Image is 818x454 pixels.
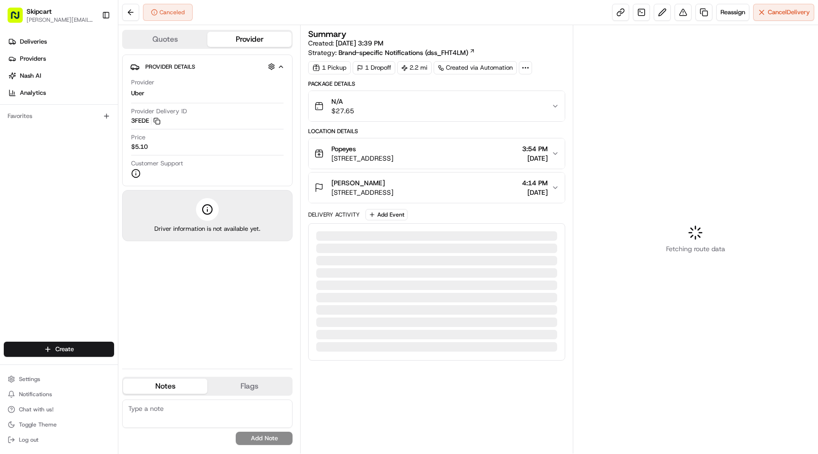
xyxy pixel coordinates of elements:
[19,421,57,428] span: Toggle Theme
[4,388,114,401] button: Notifications
[131,133,145,142] span: Price
[123,32,207,47] button: Quotes
[522,178,548,188] span: 4:14 PM
[131,143,148,151] span: $5.10
[331,178,385,188] span: [PERSON_NAME]
[4,109,114,124] div: Favorites
[522,188,548,197] span: [DATE]
[353,61,395,74] div: 1 Dropoff
[522,144,548,154] span: 3:54 PM
[19,375,40,383] span: Settings
[27,7,52,16] button: Skipcart
[55,345,74,354] span: Create
[131,107,187,116] span: Provider Delivery ID
[338,48,475,57] a: Brand-specific Notifications (dss_FHT4LM)
[131,117,160,125] button: 3FEDE
[720,8,745,17] span: Reassign
[19,406,53,413] span: Chat with us!
[143,4,193,21] button: Canceled
[4,51,118,66] a: Providers
[716,4,749,21] button: Reassign
[434,61,517,74] a: Created via Automation
[207,32,292,47] button: Provider
[522,154,548,163] span: [DATE]
[308,127,565,135] div: Location Details
[309,173,564,203] button: [PERSON_NAME][STREET_ADDRESS]4:14 PM[DATE]
[331,106,354,116] span: $27.65
[20,54,46,63] span: Providers
[331,188,393,197] span: [STREET_ADDRESS]
[145,63,195,71] span: Provider Details
[4,403,114,416] button: Chat with us!
[4,372,114,386] button: Settings
[308,38,383,48] span: Created:
[4,342,114,357] button: Create
[365,209,408,220] button: Add Event
[666,244,725,254] span: Fetching route data
[4,34,118,49] a: Deliveries
[19,390,52,398] span: Notifications
[331,144,356,154] span: Popeyes
[338,48,468,57] span: Brand-specific Notifications (dss_FHT4LM)
[4,85,118,100] a: Analytics
[131,89,144,98] span: Uber
[130,59,285,74] button: Provider Details
[331,97,354,106] span: N/A
[753,4,814,21] button: CancelDelivery
[308,211,360,218] div: Delivery Activity
[20,72,41,80] span: Nash AI
[4,433,114,446] button: Log out
[131,78,154,87] span: Provider
[309,138,564,169] button: Popeyes[STREET_ADDRESS]3:54 PM[DATE]
[336,39,383,47] span: [DATE] 3:39 PM
[331,154,393,163] span: [STREET_ADDRESS]
[207,379,292,394] button: Flags
[4,418,114,431] button: Toggle Theme
[4,68,118,83] a: Nash AI
[123,379,207,394] button: Notes
[308,48,475,57] div: Strategy:
[308,80,565,88] div: Package Details
[309,91,564,121] button: N/A$27.65
[4,4,98,27] button: Skipcart[PERSON_NAME][EMAIL_ADDRESS][DOMAIN_NAME]
[131,159,183,168] span: Customer Support
[768,8,810,17] span: Cancel Delivery
[397,61,432,74] div: 2.2 mi
[20,37,47,46] span: Deliveries
[154,225,260,233] span: Driver information is not available yet.
[308,61,351,74] div: 1 Pickup
[20,89,46,97] span: Analytics
[19,436,38,444] span: Log out
[308,30,347,38] h3: Summary
[27,16,94,24] button: [PERSON_NAME][EMAIL_ADDRESS][DOMAIN_NAME]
